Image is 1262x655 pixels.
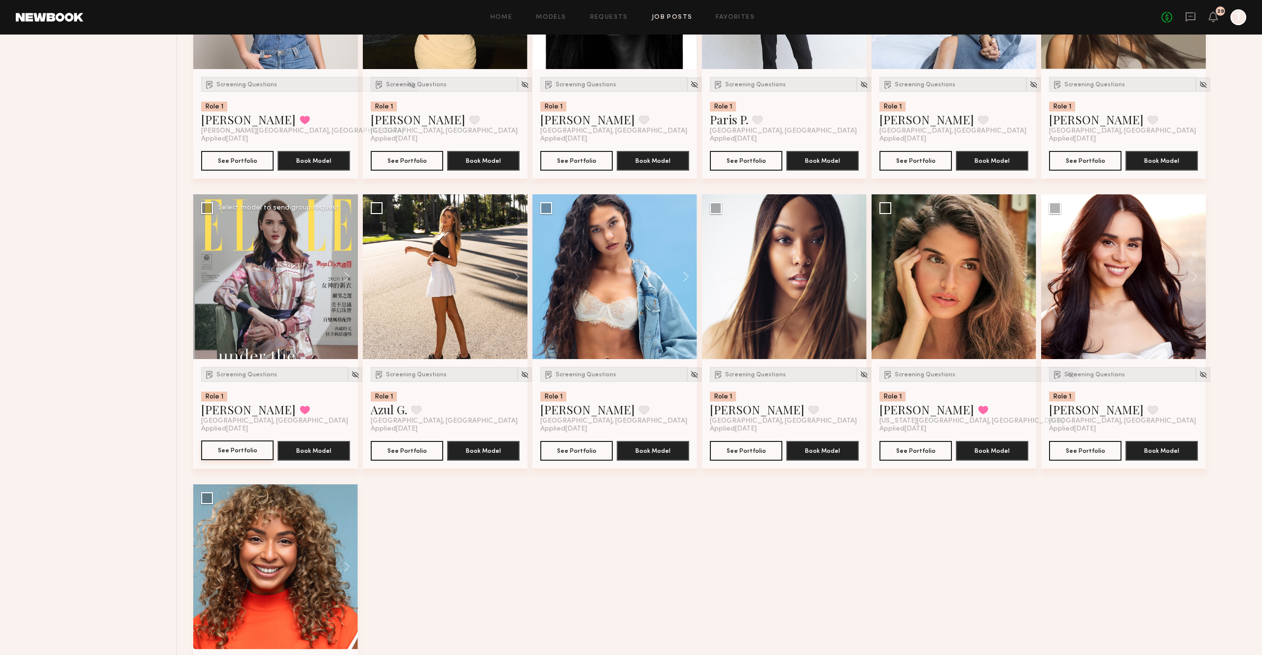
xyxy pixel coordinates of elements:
[201,440,274,460] button: See Portfolio
[1064,372,1125,378] span: Screening Questions
[540,127,687,135] span: [GEOGRAPHIC_DATA], [GEOGRAPHIC_DATA]
[201,441,274,461] a: See Portfolio
[521,80,529,89] img: Unhide Model
[617,156,689,164] a: Book Model
[879,127,1026,135] span: [GEOGRAPHIC_DATA], [GEOGRAPHIC_DATA]
[879,425,1028,433] div: Applied [DATE]
[617,441,689,461] button: Book Model
[879,392,906,401] div: Role 1
[879,441,952,461] button: See Portfolio
[1052,369,1062,379] img: Submission Icon
[1049,127,1196,135] span: [GEOGRAPHIC_DATA], [GEOGRAPHIC_DATA]
[879,135,1028,143] div: Applied [DATE]
[710,441,782,461] button: See Portfolio
[371,102,397,111] div: Role 1
[540,102,566,111] div: Role 1
[652,14,693,21] a: Job Posts
[956,441,1028,461] button: Book Model
[879,102,906,111] div: Role 1
[1230,9,1246,25] a: T
[371,441,443,461] a: See Portfolio
[278,446,350,454] a: Book Model
[956,156,1028,164] a: Book Model
[1199,80,1207,89] img: Unhide Model
[895,82,955,88] span: Screening Questions
[713,369,723,379] img: Submission Icon
[1217,9,1224,14] div: 29
[1125,156,1198,164] a: Book Model
[201,392,227,401] div: Role 1
[540,425,689,433] div: Applied [DATE]
[956,446,1028,454] a: Book Model
[447,446,520,454] a: Book Model
[201,102,227,111] div: Role 1
[201,151,274,171] button: See Portfolio
[1049,392,1075,401] div: Role 1
[1049,102,1075,111] div: Role 1
[690,370,699,379] img: Unhide Model
[201,401,296,417] a: [PERSON_NAME]
[725,372,786,378] span: Screening Questions
[710,151,782,171] button: See Portfolio
[201,111,296,127] a: [PERSON_NAME]
[218,205,339,212] div: Select model to send group request
[201,425,350,433] div: Applied [DATE]
[1064,82,1125,88] span: Screening Questions
[540,111,635,127] a: [PERSON_NAME]
[710,102,736,111] div: Role 1
[1049,401,1144,417] a: [PERSON_NAME]
[536,14,566,21] a: Models
[879,111,974,127] a: [PERSON_NAME]
[540,441,613,461] button: See Portfolio
[1052,79,1062,89] img: Submission Icon
[371,151,443,171] button: See Portfolio
[879,401,974,417] a: [PERSON_NAME]
[216,82,277,88] span: Screening Questions
[860,370,868,379] img: Unhide Model
[716,14,755,21] a: Favorites
[205,369,214,379] img: Submission Icon
[371,127,518,135] span: [GEOGRAPHIC_DATA], [GEOGRAPHIC_DATA]
[351,370,359,379] img: Unhide Model
[371,392,397,401] div: Role 1
[371,111,465,127] a: [PERSON_NAME]
[201,417,348,425] span: [GEOGRAPHIC_DATA], [GEOGRAPHIC_DATA]
[786,156,859,164] a: Book Model
[491,14,513,21] a: Home
[690,80,699,89] img: Unhide Model
[1125,446,1198,454] a: Book Model
[544,369,554,379] img: Submission Icon
[447,151,520,171] button: Book Model
[540,417,687,425] span: [GEOGRAPHIC_DATA], [GEOGRAPHIC_DATA]
[710,127,857,135] span: [GEOGRAPHIC_DATA], [GEOGRAPHIC_DATA]
[1049,151,1122,171] button: See Portfolio
[386,372,447,378] span: Screening Questions
[540,135,689,143] div: Applied [DATE]
[556,372,616,378] span: Screening Questions
[956,151,1028,171] button: Book Model
[710,135,859,143] div: Applied [DATE]
[540,151,613,171] button: See Portfolio
[447,156,520,164] a: Book Model
[786,151,859,171] button: Book Model
[710,425,859,433] div: Applied [DATE]
[205,79,214,89] img: Submission Icon
[879,151,952,171] button: See Portfolio
[617,151,689,171] button: Book Model
[710,401,805,417] a: [PERSON_NAME]
[371,401,407,417] a: Azul G.
[883,79,893,89] img: Submission Icon
[786,446,859,454] a: Book Model
[879,417,1064,425] span: [US_STATE][GEOGRAPHIC_DATA], [GEOGRAPHIC_DATA]
[556,82,616,88] span: Screening Questions
[521,370,529,379] img: Unhide Model
[1049,425,1198,433] div: Applied [DATE]
[860,80,868,89] img: Unhide Model
[617,446,689,454] a: Book Model
[1049,441,1122,461] button: See Portfolio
